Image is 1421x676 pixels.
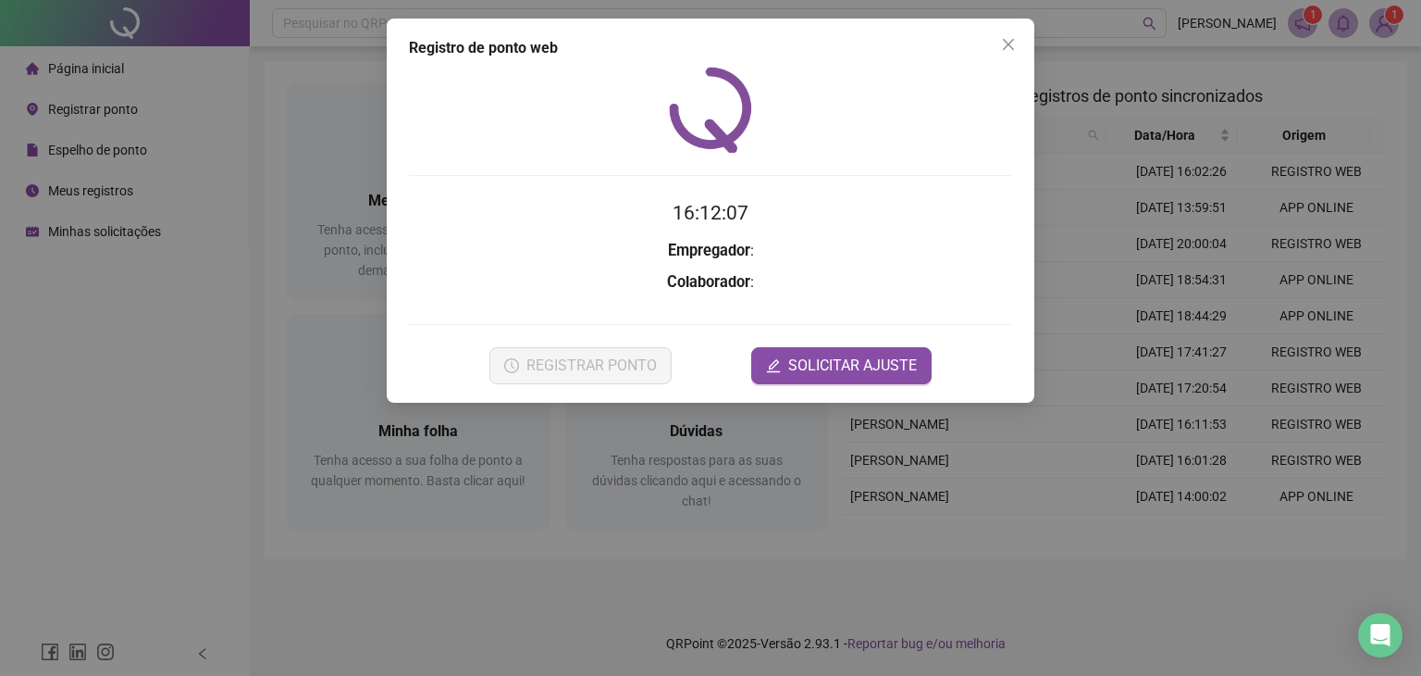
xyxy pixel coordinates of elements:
[994,30,1023,59] button: Close
[489,347,672,384] button: REGISTRAR PONTO
[667,273,750,291] strong: Colaborador
[409,270,1012,294] h3: :
[1358,613,1402,657] div: Open Intercom Messenger
[1001,37,1016,52] span: close
[409,37,1012,59] div: Registro de ponto web
[788,355,917,377] span: SOLICITAR AJUSTE
[766,358,781,373] span: edit
[751,347,932,384] button: editSOLICITAR AJUSTE
[673,202,748,224] time: 16:12:07
[668,242,750,259] strong: Empregador
[669,67,752,153] img: QRPoint
[409,239,1012,263] h3: :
